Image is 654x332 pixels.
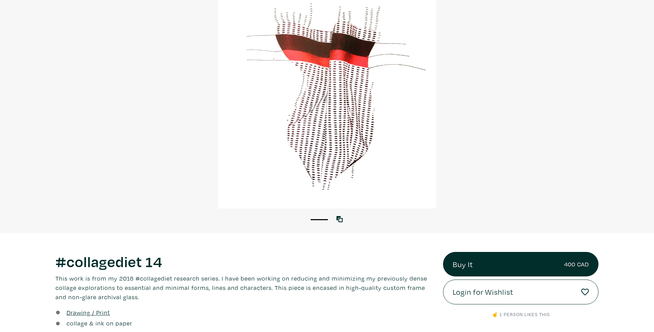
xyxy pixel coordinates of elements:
[564,260,589,269] small: 400 CAD
[311,219,328,220] button: 1 of 1
[67,308,110,317] a: Drawing / Print
[56,252,433,271] h1: #collagediet 14
[56,274,433,302] p: This work is from my 2016 #collagediet research series. I have been working on reducing and minim...
[443,311,599,318] p: ☝️ 1 person likes this
[67,319,132,328] a: collage & ink on paper
[453,286,513,298] span: Login for Wishlist
[443,252,599,277] a: Buy It400 CAD
[443,280,599,304] a: Login for Wishlist
[67,309,110,316] u: Drawing / Print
